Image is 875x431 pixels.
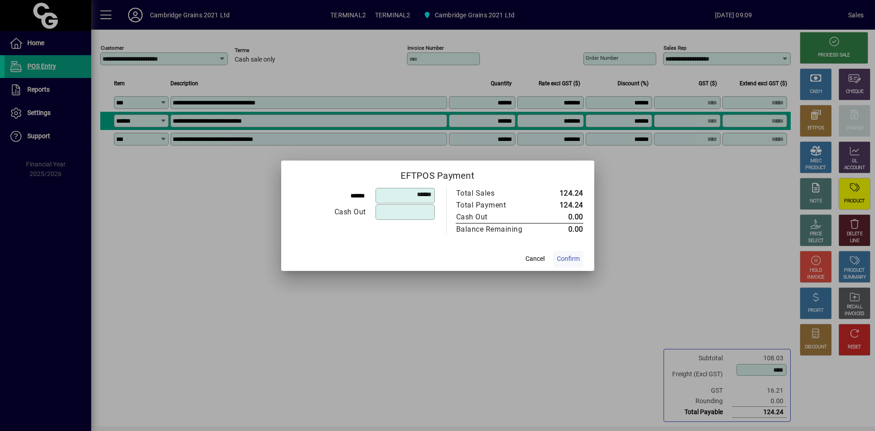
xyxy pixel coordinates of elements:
td: 124.24 [542,199,583,211]
td: 124.24 [542,187,583,199]
h2: EFTPOS Payment [281,161,594,187]
div: Cash Out [293,207,366,218]
div: Balance Remaining [456,224,533,235]
div: Cash Out [456,212,533,223]
td: 0.00 [542,223,583,235]
span: Confirm [557,254,580,264]
span: Cancel [525,254,545,264]
td: Total Sales [456,187,542,199]
td: 0.00 [542,211,583,223]
button: Cancel [520,251,550,267]
button: Confirm [553,251,583,267]
td: Total Payment [456,199,542,211]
